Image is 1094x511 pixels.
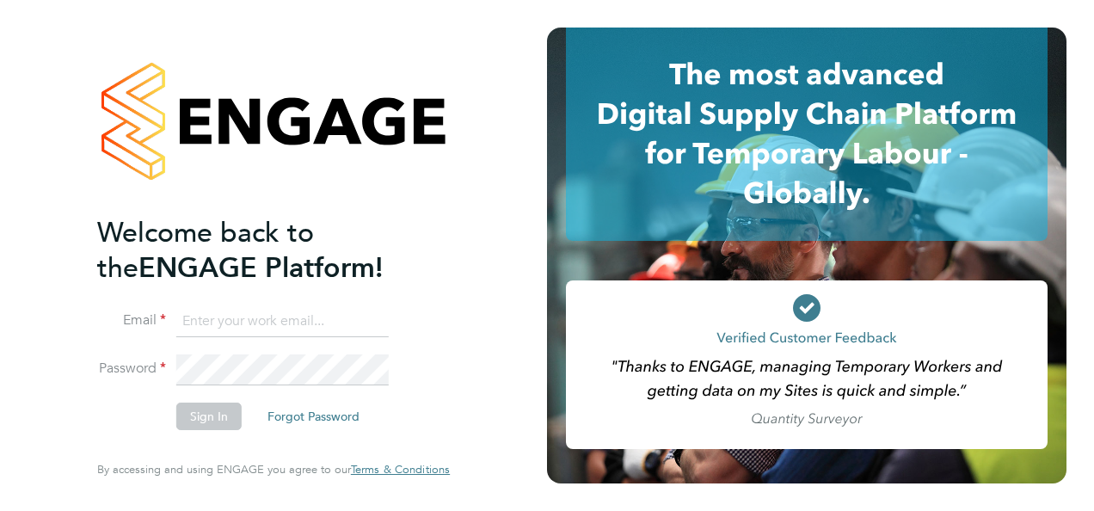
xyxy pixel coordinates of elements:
[97,462,450,477] span: By accessing and using ENGAGE you agree to our
[97,311,166,329] label: Email
[176,306,389,337] input: Enter your work email...
[351,463,450,477] a: Terms & Conditions
[97,215,433,286] h2: ENGAGE Platform!
[351,462,450,477] span: Terms & Conditions
[97,216,314,285] span: Welcome back to the
[254,403,373,430] button: Forgot Password
[176,403,242,430] button: Sign In
[97,360,166,378] label: Password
